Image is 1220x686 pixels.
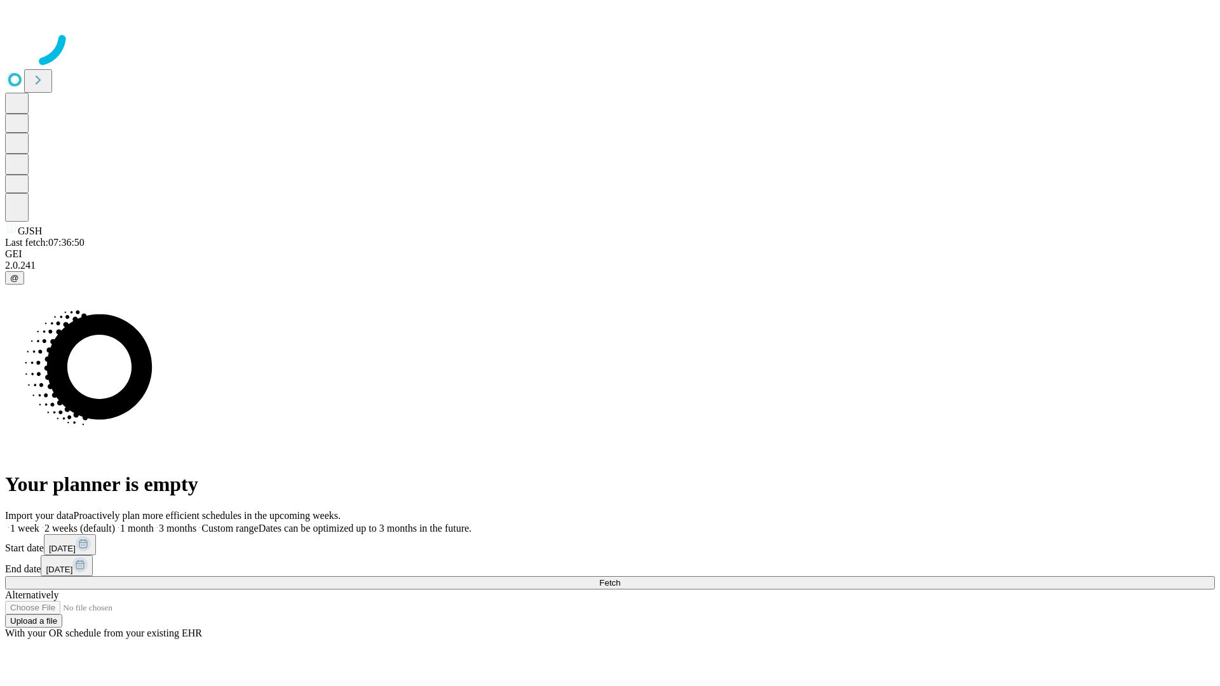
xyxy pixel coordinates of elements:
[10,523,39,534] span: 1 week
[5,534,1215,555] div: Start date
[49,544,76,553] span: [DATE]
[120,523,154,534] span: 1 month
[5,555,1215,576] div: End date
[201,523,258,534] span: Custom range
[5,510,74,521] span: Import your data
[5,260,1215,271] div: 2.0.241
[41,555,93,576] button: [DATE]
[5,271,24,285] button: @
[599,578,620,588] span: Fetch
[5,576,1215,589] button: Fetch
[5,614,62,628] button: Upload a file
[5,248,1215,260] div: GEI
[5,473,1215,496] h1: Your planner is empty
[44,523,115,534] span: 2 weeks (default)
[46,565,72,574] span: [DATE]
[5,237,85,248] span: Last fetch: 07:36:50
[74,510,341,521] span: Proactively plan more efficient schedules in the upcoming weeks.
[18,225,42,236] span: GJSH
[5,589,58,600] span: Alternatively
[44,534,96,555] button: [DATE]
[259,523,471,534] span: Dates can be optimized up to 3 months in the future.
[5,628,202,638] span: With your OR schedule from your existing EHR
[10,273,19,283] span: @
[159,523,196,534] span: 3 months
